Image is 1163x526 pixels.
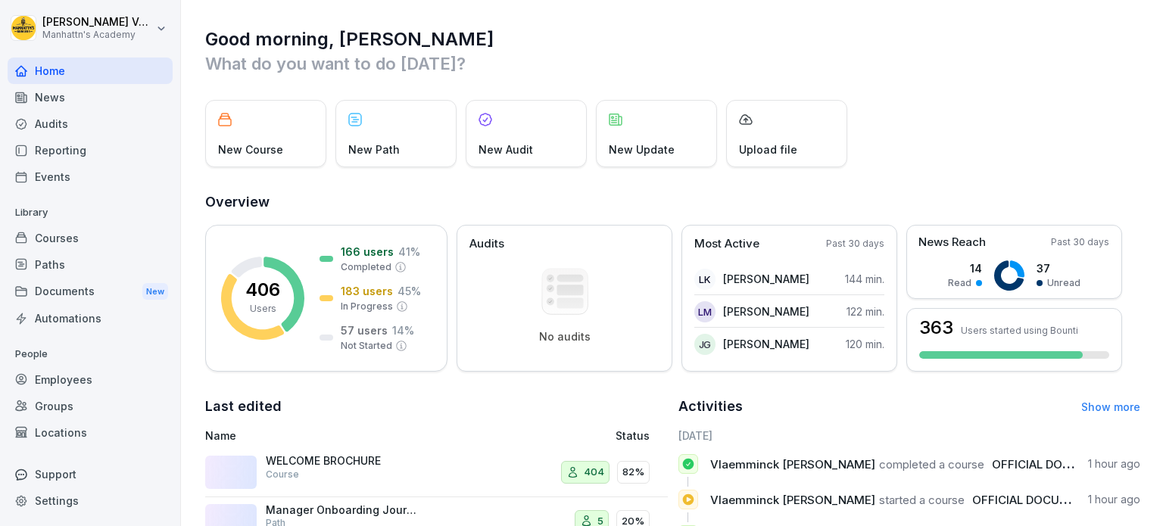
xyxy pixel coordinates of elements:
[8,305,173,331] a: Automations
[142,283,168,300] div: New
[341,339,392,353] p: Not Started
[723,336,809,352] p: [PERSON_NAME]
[710,493,875,507] span: Vlaemminck [PERSON_NAME]
[972,493,1100,507] span: OFFICIAL DOCUMENTS
[205,396,668,417] h2: Last edited
[919,319,953,337] h3: 363
[8,366,173,393] a: Employees
[1047,276,1080,290] p: Unread
[392,322,414,338] p: 14 %
[42,16,153,29] p: [PERSON_NAME] Vanderbeken
[845,271,884,287] p: 144 min.
[678,396,743,417] h2: Activities
[8,393,173,419] a: Groups
[1088,492,1140,507] p: 1 hour ago
[205,51,1140,76] p: What do you want to do [DATE]?
[8,342,173,366] p: People
[205,27,1140,51] h1: Good morning, [PERSON_NAME]
[1088,456,1140,472] p: 1 hour ago
[398,283,421,299] p: 45 %
[341,244,394,260] p: 166 users
[622,465,644,480] p: 82%
[8,487,173,514] a: Settings
[846,336,884,352] p: 120 min.
[341,322,388,338] p: 57 users
[250,302,276,316] p: Users
[266,503,417,517] p: Manager Onboarding Journey 🤝
[739,142,797,157] p: Upload file
[961,325,1078,336] p: Users started using Bounti
[8,58,173,84] a: Home
[616,428,650,444] p: Status
[8,419,173,446] a: Locations
[710,457,875,472] span: Vlaemminck [PERSON_NAME]
[694,334,716,355] div: JG
[341,300,393,313] p: In Progress
[42,30,153,40] p: Manhattn's Academy
[245,281,280,299] p: 406
[348,142,400,157] p: New Path
[8,278,173,306] a: DocumentsNew
[879,457,984,472] span: completed a course
[584,465,604,480] p: 404
[469,235,504,253] p: Audits
[8,278,173,306] div: Documents
[948,260,982,276] p: 14
[205,448,668,497] a: WELCOME BROCHURECourse40482%
[694,301,716,322] div: LM
[826,237,884,251] p: Past 30 days
[879,493,965,507] span: started a course
[8,461,173,487] div: Support
[1037,260,1080,276] p: 37
[723,303,809,319] p: [PERSON_NAME]
[398,244,420,260] p: 41 %
[266,468,299,481] p: Course
[8,84,173,110] a: News
[948,276,971,290] p: Read
[992,457,1120,472] span: OFFICIAL DOCUMENTS
[205,191,1140,213] h2: Overview
[918,234,986,251] p: News Reach
[609,142,675,157] p: New Update
[218,142,283,157] p: New Course
[205,428,489,444] p: Name
[8,201,173,225] p: Library
[1051,235,1109,249] p: Past 30 days
[847,303,884,319] p: 122 min.
[678,428,1141,444] h6: [DATE]
[694,269,716,290] div: LK
[341,260,391,274] p: Completed
[694,235,759,253] p: Most Active
[266,454,417,468] p: WELCOME BROCHURE
[723,271,809,287] p: [PERSON_NAME]
[8,137,173,163] a: Reporting
[8,225,173,251] a: Courses
[8,251,173,278] a: Paths
[479,142,533,157] p: New Audit
[341,283,393,299] p: 183 users
[8,110,173,137] a: Audits
[8,163,173,190] a: Events
[539,330,591,344] p: No audits
[1081,400,1140,413] a: Show more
